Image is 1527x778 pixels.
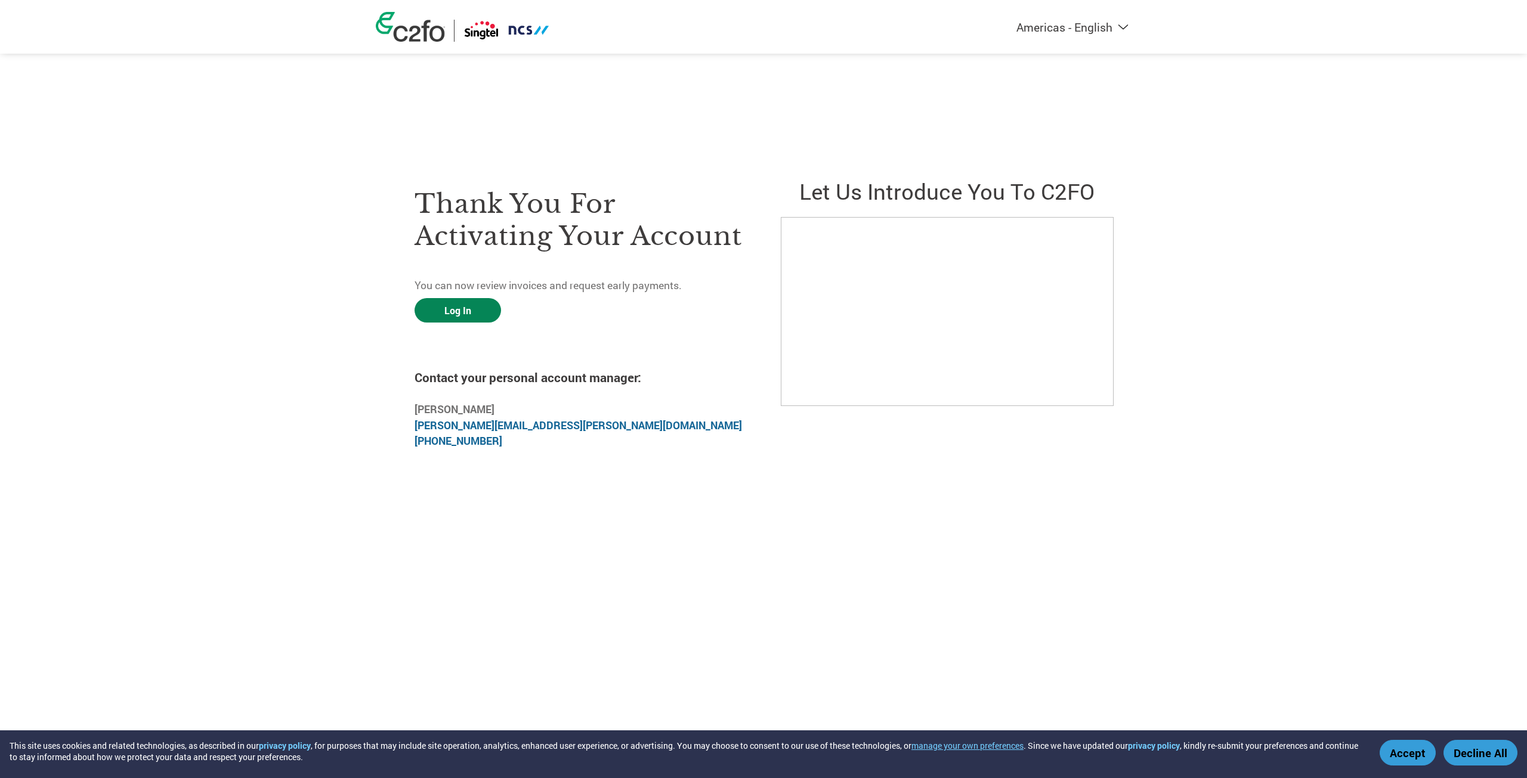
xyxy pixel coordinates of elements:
a: privacy policy [259,740,311,751]
h3: Thank you for activating your account [415,188,746,252]
a: [PHONE_NUMBER] [415,434,502,448]
b: [PERSON_NAME] [415,402,494,416]
iframe: C2FO Introduction Video [781,217,1114,406]
h2: Let us introduce you to C2FO [781,176,1112,206]
a: privacy policy [1128,740,1180,751]
p: You can now review invoices and request early payments. [415,278,746,293]
button: Decline All [1443,740,1517,765]
a: [PERSON_NAME][EMAIL_ADDRESS][PERSON_NAME][DOMAIN_NAME] [415,419,742,432]
img: c2fo logo [376,12,445,42]
button: manage your own preferences [911,740,1024,751]
div: This site uses cookies and related technologies, as described in our , for purposes that may incl... [10,740,1362,762]
h4: Contact your personal account manager: [415,369,746,386]
img: Singtel [463,20,550,42]
a: Log In [415,298,501,323]
button: Accept [1380,740,1436,765]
